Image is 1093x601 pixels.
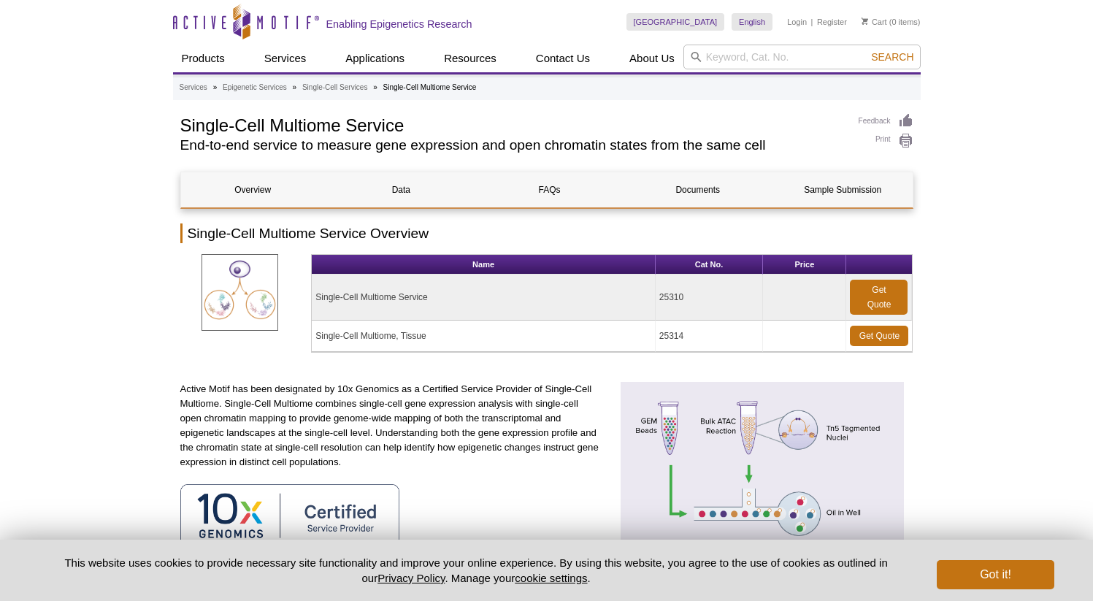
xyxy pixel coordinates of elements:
td: 25314 [656,321,763,352]
a: Contact Us [527,45,599,72]
a: Resources [435,45,505,72]
th: Name [312,255,655,275]
button: cookie settings [515,572,587,584]
button: Got it! [937,560,1054,589]
a: Cart [862,17,887,27]
a: Print [859,133,913,149]
a: Login [787,17,807,27]
a: Privacy Policy [377,572,445,584]
td: Single-Cell Multiome, Tissue [312,321,655,352]
a: Get Quote [850,326,908,346]
h2: Enabling Epigenetics Research [326,18,472,31]
span: Search [871,51,913,63]
li: » [293,83,297,91]
th: Price [763,255,846,275]
a: Register [817,17,847,27]
a: Products [173,45,234,72]
a: About Us [621,45,683,72]
p: Active Motif has been designated by 10x Genomics as a Certified Service Provider of Single-Cell M... [180,382,602,470]
a: Single-Cell Services [302,81,367,94]
img: Single-Cell Multiome Service [202,254,278,331]
a: Data [329,172,473,207]
a: Documents [626,172,770,207]
td: 25310 [656,275,763,321]
a: Services [256,45,315,72]
th: Cat No. [656,255,763,275]
a: Services [180,81,207,94]
td: Single-Cell Multiome Service [312,275,655,321]
h2: Single-Cell Multiome Service Overview [180,223,913,243]
input: Keyword, Cat. No. [683,45,921,69]
a: Epigenetic Services [223,81,287,94]
a: FAQs [478,172,621,207]
p: This website uses cookies to provide necessary site functionality and improve your online experie... [39,555,913,586]
img: 10X Genomics Certified Service Provider [180,484,399,558]
a: Get Quote [850,280,908,315]
a: Feedback [859,113,913,129]
button: Search [867,50,918,64]
li: Single-Cell Multiome Service [383,83,477,91]
li: | [811,13,813,31]
a: English [732,13,772,31]
li: (0 items) [862,13,921,31]
a: Applications [337,45,413,72]
a: Sample Submission [774,172,911,207]
h1: Single-Cell Multiome Service [180,113,844,135]
a: Overview [181,172,325,207]
h2: End-to-end service to measure gene expression and open chromatin states from the same cell​ [180,139,844,152]
img: Your Cart [862,18,868,25]
li: » [373,83,377,91]
li: » [213,83,218,91]
a: [GEOGRAPHIC_DATA] [626,13,725,31]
